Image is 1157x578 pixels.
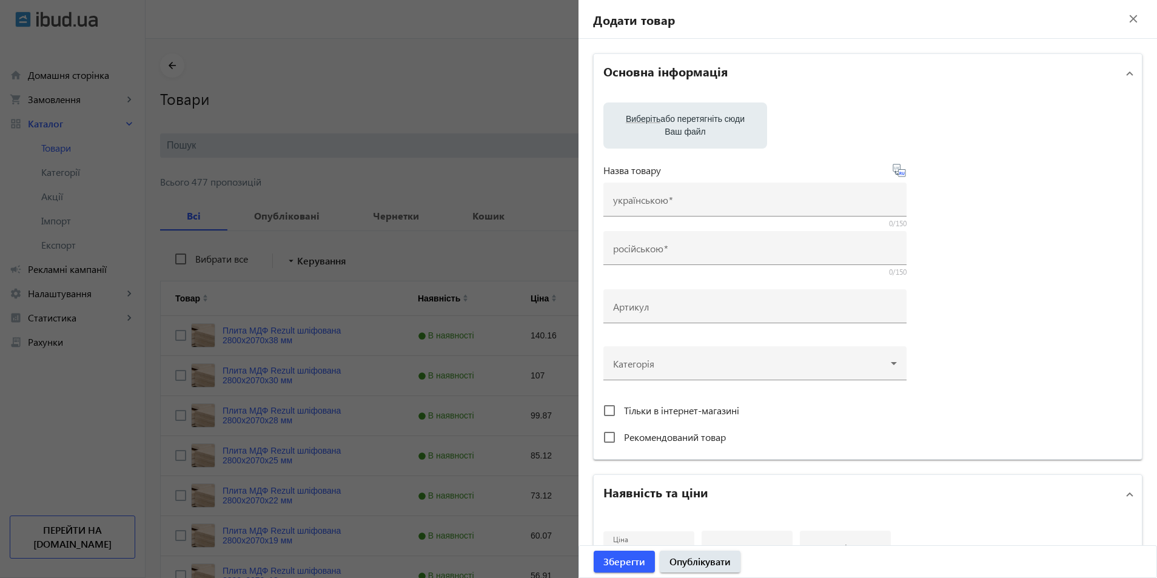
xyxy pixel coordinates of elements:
[603,62,728,79] h2: Основна інформація
[669,555,731,568] span: Опублікувати
[603,483,708,500] h2: Наявність та ціни
[810,542,847,554] mat-label: Одиниці
[892,163,907,178] svg-icon: Перекласти на рос.
[613,535,628,545] mat-label: Ціна
[613,300,649,313] mat-label: Артикул
[626,114,660,124] span: Виберіть
[624,404,739,417] span: Тільки в інтернет-магазині
[613,193,668,206] mat-label: українською
[603,166,661,175] span: Назва товару
[613,109,757,143] label: або перетягніть сюди Ваш файл
[594,93,1142,459] div: Основна інформація
[660,551,740,573] button: Опублікувати
[594,551,655,573] button: Зберегти
[613,242,663,255] mat-label: російською
[624,431,726,443] span: Рекомендований товар
[603,555,645,568] span: Зберегти
[594,475,1142,514] mat-expansion-panel-header: Наявність та ціни
[594,54,1142,93] mat-expansion-panel-header: Основна інформація
[711,542,743,554] mat-label: Валюта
